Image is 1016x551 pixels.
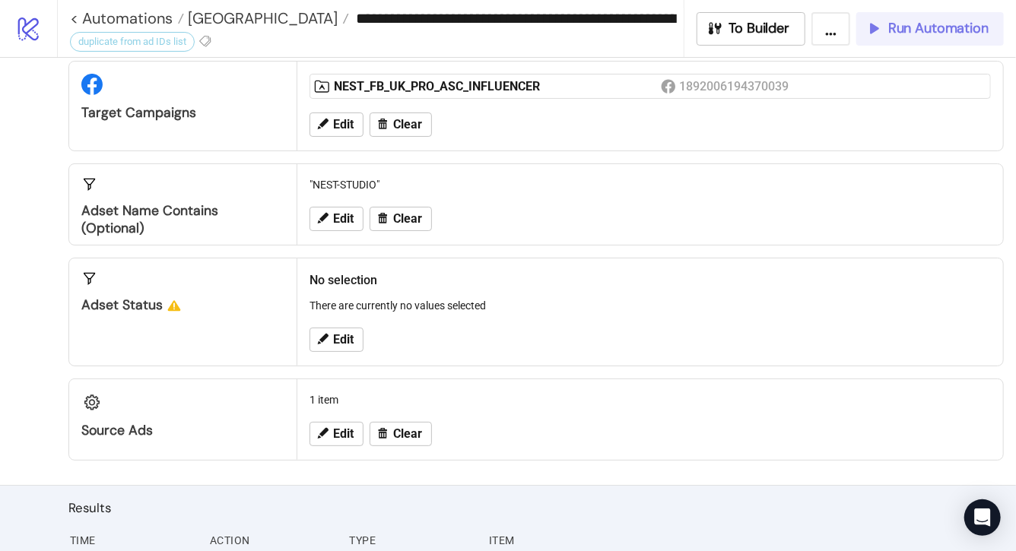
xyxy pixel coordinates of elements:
[81,296,284,314] div: Adset Status
[856,12,1004,46] button: Run Automation
[333,427,354,441] span: Edit
[310,112,364,137] button: Edit
[679,77,791,96] div: 1892006194370039
[310,328,364,352] button: Edit
[964,499,1001,536] div: Open Intercom Messenger
[184,11,349,26] a: [GEOGRAPHIC_DATA]
[888,20,989,37] span: Run Automation
[333,212,354,226] span: Edit
[68,498,1004,518] h2: Results
[81,202,284,237] div: Adset Name contains (optional)
[370,207,432,231] button: Clear
[370,112,432,137] button: Clear
[393,118,422,131] span: Clear
[333,333,354,347] span: Edit
[310,207,364,231] button: Edit
[334,78,661,95] div: NEST_FB_UK_PRO_ASC_INFLUENCER
[310,271,991,290] h2: No selection
[81,104,284,122] div: Target Campaigns
[70,11,184,26] a: < Automations
[81,422,284,439] div: Source Ads
[303,170,997,199] div: "NEST-STUDIO"
[333,118,354,131] span: Edit
[310,422,364,446] button: Edit
[370,422,432,446] button: Clear
[729,20,790,37] span: To Builder
[811,12,850,46] button: ...
[697,12,806,46] button: To Builder
[184,8,338,28] span: [GEOGRAPHIC_DATA]
[393,212,422,226] span: Clear
[70,32,195,52] div: duplicate from ad IDs list
[393,427,422,441] span: Clear
[310,297,991,314] p: There are currently no values selected
[303,385,997,414] div: 1 item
